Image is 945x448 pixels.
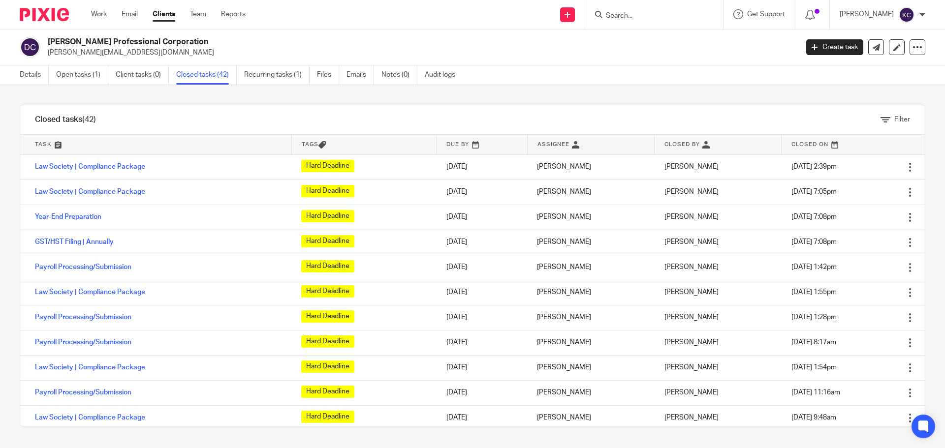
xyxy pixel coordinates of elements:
[301,360,354,373] span: Hard Deadline
[301,335,354,348] span: Hard Deadline
[301,185,354,197] span: Hard Deadline
[35,339,131,346] a: Payroll Processing/Submission
[35,414,145,421] a: Law Society | Compliance Package
[20,37,40,58] img: svg%3E
[20,8,69,21] img: Pixie
[664,364,719,371] span: [PERSON_NAME]
[664,264,719,270] span: [PERSON_NAME]
[20,65,49,85] a: Details
[244,65,310,85] a: Recurring tasks (1)
[346,65,374,85] a: Emails
[35,364,145,371] a: Law Society | Compliance Package
[35,389,131,396] a: Payroll Processing/Submission
[35,264,131,270] a: Payroll Processing/Submission
[791,364,837,371] span: [DATE] 1:54pm
[190,9,206,19] a: Team
[527,405,654,430] td: [PERSON_NAME]
[899,7,914,23] img: svg%3E
[35,239,114,245] a: GST/HST Filing | Annually
[664,188,719,195] span: [PERSON_NAME]
[35,163,145,170] a: Law Society | Compliance Package
[301,160,354,172] span: Hard Deadline
[437,305,527,330] td: [DATE]
[301,260,354,272] span: Hard Deadline
[791,314,837,321] span: [DATE] 1:28pm
[840,9,894,19] p: [PERSON_NAME]
[664,289,719,296] span: [PERSON_NAME]
[437,205,527,230] td: [DATE]
[791,213,837,220] span: [DATE] 7:08pm
[35,188,145,195] a: Law Society | Compliance Package
[605,12,693,21] input: Search
[381,65,417,85] a: Notes (0)
[35,213,101,220] a: Year-End Preparation
[437,405,527,430] td: [DATE]
[664,314,719,321] span: [PERSON_NAME]
[437,380,527,405] td: [DATE]
[35,289,145,296] a: Law Society | Compliance Package
[527,154,654,179] td: [PERSON_NAME]
[35,314,131,321] a: Payroll Processing/Submission
[437,330,527,355] td: [DATE]
[791,389,840,396] span: [DATE] 11:16am
[56,65,108,85] a: Open tasks (1)
[894,116,910,123] span: Filter
[437,179,527,205] td: [DATE]
[791,414,836,421] span: [DATE] 9:48am
[437,280,527,305] td: [DATE]
[791,188,837,195] span: [DATE] 7:05pm
[301,235,354,247] span: Hard Deadline
[48,48,791,58] p: [PERSON_NAME][EMAIL_ADDRESS][DOMAIN_NAME]
[527,305,654,330] td: [PERSON_NAME]
[527,205,654,230] td: [PERSON_NAME]
[527,330,654,355] td: [PERSON_NAME]
[527,355,654,380] td: [PERSON_NAME]
[527,380,654,405] td: [PERSON_NAME]
[664,239,719,245] span: [PERSON_NAME]
[664,414,719,421] span: [PERSON_NAME]
[527,179,654,205] td: [PERSON_NAME]
[664,339,719,346] span: [PERSON_NAME]
[791,289,837,296] span: [DATE] 1:55pm
[35,115,96,125] h1: Closed tasks
[437,154,527,179] td: [DATE]
[527,280,654,305] td: [PERSON_NAME]
[791,239,837,245] span: [DATE] 7:08pm
[301,210,354,222] span: Hard Deadline
[664,163,719,170] span: [PERSON_NAME]
[437,230,527,255] td: [DATE]
[82,116,96,123] span: (42)
[527,230,654,255] td: [PERSON_NAME]
[291,135,437,154] th: Tags
[527,255,654,280] td: [PERSON_NAME]
[791,264,837,270] span: [DATE] 1:42pm
[425,65,463,85] a: Audit logs
[806,39,863,55] a: Create task
[301,285,354,298] span: Hard Deadline
[664,213,719,220] span: [PERSON_NAME]
[301,310,354,323] span: Hard Deadline
[122,9,138,19] a: Email
[791,339,836,346] span: [DATE] 8:17am
[664,389,719,396] span: [PERSON_NAME]
[317,65,339,85] a: Files
[301,386,354,398] span: Hard Deadline
[437,255,527,280] td: [DATE]
[116,65,169,85] a: Client tasks (0)
[301,411,354,423] span: Hard Deadline
[221,9,246,19] a: Reports
[437,355,527,380] td: [DATE]
[747,11,785,18] span: Get Support
[48,37,643,47] h2: [PERSON_NAME] Professional Corporation
[91,9,107,19] a: Work
[153,9,175,19] a: Clients
[791,163,837,170] span: [DATE] 2:39pm
[176,65,237,85] a: Closed tasks (42)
